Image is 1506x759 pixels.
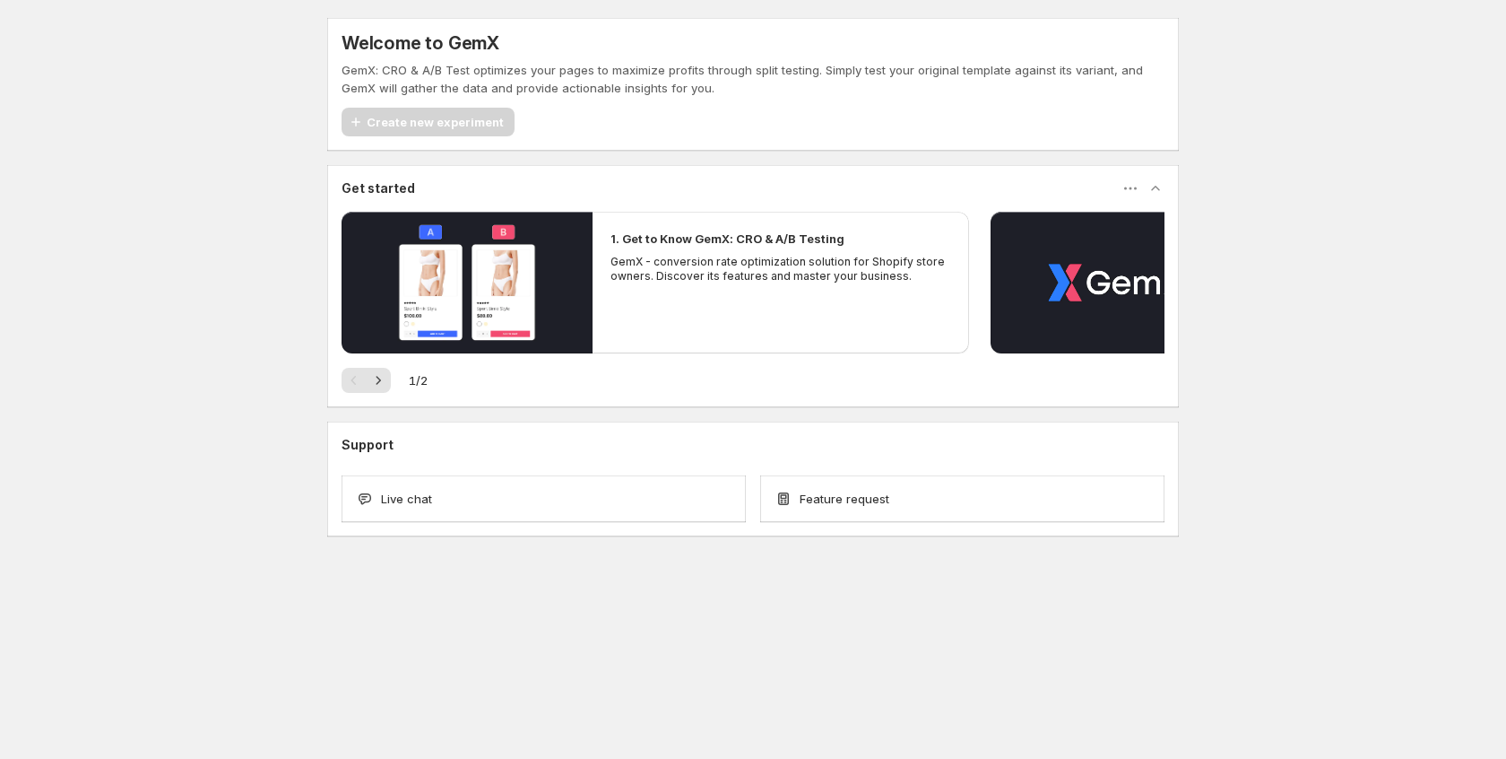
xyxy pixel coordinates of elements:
p: GemX: CRO & A/B Test optimizes your pages to maximize profits through split testing. Simply test ... [342,61,1164,97]
span: Feature request [800,490,889,508]
h3: Get started [342,179,415,197]
span: 1 / 2 [409,371,428,389]
h5: Welcome to GemX [342,32,499,54]
span: Live chat [381,490,432,508]
p: GemX - conversion rate optimization solution for Shopify store owners. Discover its features and ... [610,255,951,284]
h2: 1. Get to Know GemX: CRO & A/B Testing [610,230,844,248]
h3: Support [342,436,394,454]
